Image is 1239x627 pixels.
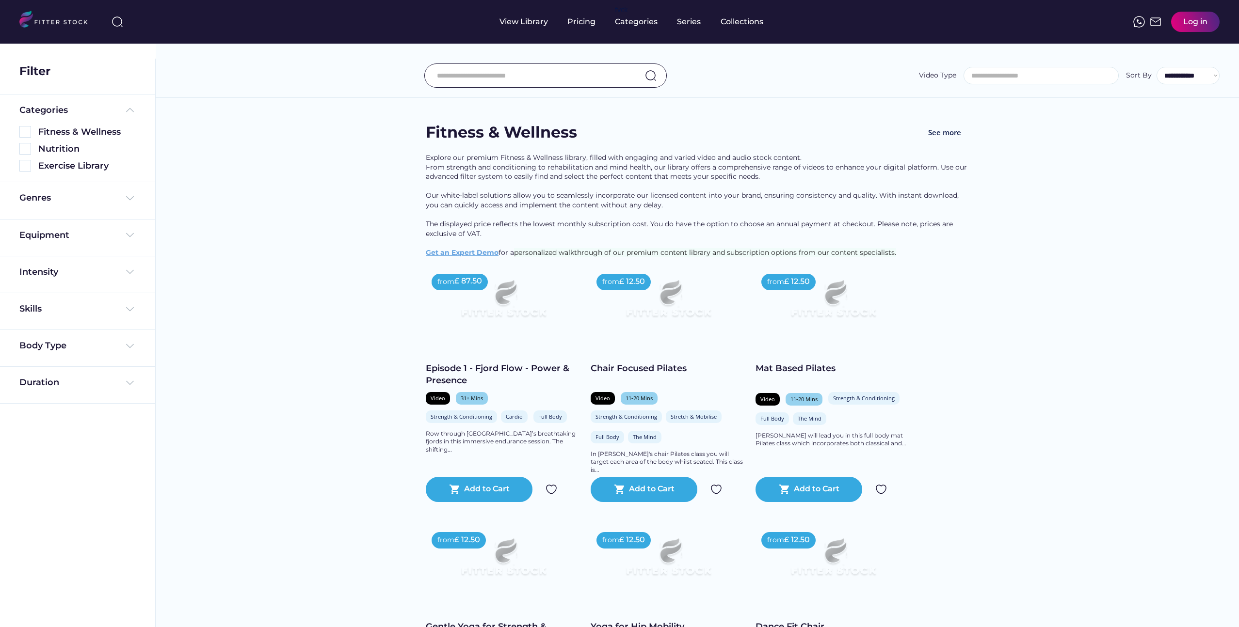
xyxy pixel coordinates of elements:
[124,340,136,352] img: Frame%20%284%29.svg
[645,70,657,81] img: search-normal.svg
[514,248,896,257] span: personalized walkthrough of our premium content library and subscription options from our content...
[441,526,565,596] img: Frame%2079%20%281%29.svg
[767,535,784,545] div: from
[767,277,784,287] div: from
[454,276,482,286] div: £ 87.50
[619,276,645,287] div: £ 12.50
[437,277,454,287] div: from
[595,413,657,420] div: Strength & Conditioning
[124,303,136,315] img: Frame%20%284%29.svg
[798,415,821,422] div: The Mind
[779,484,790,495] button: shopping_cart
[920,122,969,143] button: See more
[771,268,895,338] img: Frame%2079%20%281%29.svg
[919,71,956,80] div: Video Type
[710,484,722,495] img: Group%201000002324.svg
[614,484,626,495] button: shopping_cart
[19,303,44,315] div: Skills
[760,415,784,422] div: Full Body
[875,484,887,495] img: Group%201000002324.svg
[567,16,595,27] div: Pricing
[1150,16,1161,28] img: Frame%2051.svg
[784,534,810,545] div: £ 12.50
[771,526,895,596] img: Frame%2079%20%281%29.svg
[19,192,51,204] div: Genres
[1198,588,1229,617] iframe: chat widget
[602,535,619,545] div: from
[784,276,810,287] div: £ 12.50
[546,484,557,495] img: Group%201000002324.svg
[431,394,445,402] div: Video
[19,229,69,241] div: Equipment
[461,394,483,402] div: 31+ Mins
[426,362,581,387] div: Episode 1 - Fjord Flow - Power & Presence
[721,16,763,27] div: Collections
[426,219,955,238] span: The displayed price reflects the lowest monthly subscription cost. You do have the option to choo...
[19,63,50,79] div: Filter
[756,362,911,375] div: Mat Based Pilates
[538,413,562,420] div: Full Body
[760,395,775,403] div: Video
[441,268,565,338] img: Frame%2079%20%281%29.svg
[1126,71,1152,80] div: Sort By
[19,160,31,172] img: Rectangle%205126.svg
[19,340,66,352] div: Body Type
[19,126,31,138] img: Rectangle%205126.svg
[633,433,657,440] div: The Mind
[19,143,31,155] img: Rectangle%205126.svg
[606,526,730,596] img: Frame%2079%20%281%29.svg
[426,248,499,257] a: Get an Expert Demo
[454,534,480,545] div: £ 12.50
[591,362,746,375] div: Chair Focused Pilates
[38,143,136,155] div: Nutrition
[124,104,136,116] img: Frame%20%285%29.svg
[833,394,895,402] div: Strength & Conditioning
[426,430,581,454] div: Row through [GEOGRAPHIC_DATA]’s breathtaking fjords in this immersive endurance session. The shif...
[591,450,746,474] div: In [PERSON_NAME]'s chair Pilates class you will target each area of the body whilst seated. This ...
[38,160,136,172] div: Exercise Library
[619,534,645,545] div: £ 12.50
[19,11,96,31] img: LOGO.svg
[112,16,123,28] img: search-normal%203.svg
[426,153,969,258] div: Explore our premium Fitness & Wellness library, filled with engaging and varied video and audio s...
[449,484,461,495] button: shopping_cart
[595,394,610,402] div: Video
[499,16,548,27] div: View Library
[124,229,136,241] img: Frame%20%284%29.svg
[506,413,523,420] div: Cardio
[38,126,136,138] div: Fitness & Wellness
[602,277,619,287] div: from
[437,535,454,545] div: from
[19,376,59,389] div: Duration
[626,394,653,402] div: 11-20 Mins
[19,266,58,278] div: Intensity
[606,268,730,338] img: Frame%2079%20%281%29.svg
[464,484,510,495] div: Add to Cart
[677,16,701,27] div: Series
[595,433,619,440] div: Full Body
[671,413,717,420] div: Stretch & Mobilise
[124,266,136,278] img: Frame%20%284%29.svg
[615,5,628,15] div: fvck
[615,16,658,27] div: Categories
[1183,16,1207,27] div: Log in
[431,413,492,420] div: Strength & Conditioning
[790,395,818,403] div: 11-20 Mins
[124,192,136,204] img: Frame%20%284%29.svg
[19,104,68,116] div: Categories
[629,484,675,495] div: Add to Cart
[794,484,839,495] div: Add to Cart
[426,122,577,143] div: Fitness & Wellness
[1133,16,1145,28] img: meteor-icons_whatsapp%20%281%29.svg
[124,377,136,389] img: Frame%20%284%29.svg
[756,432,911,448] div: [PERSON_NAME] will lead you in this full body mat Pilates class which incorporates both classical...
